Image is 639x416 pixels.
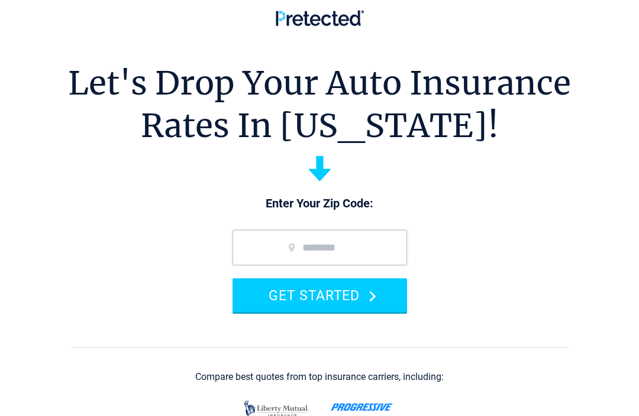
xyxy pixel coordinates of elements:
[331,403,394,411] img: progressive
[233,278,407,312] button: GET STARTED
[233,230,407,265] input: zip code
[195,372,444,382] div: Compare best quotes from top insurance carriers, including:
[68,62,571,147] h1: Let's Drop Your Auto Insurance Rates In [US_STATE]!
[221,196,419,212] p: Enter Your Zip Code:
[276,10,364,26] img: Pretected Logo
